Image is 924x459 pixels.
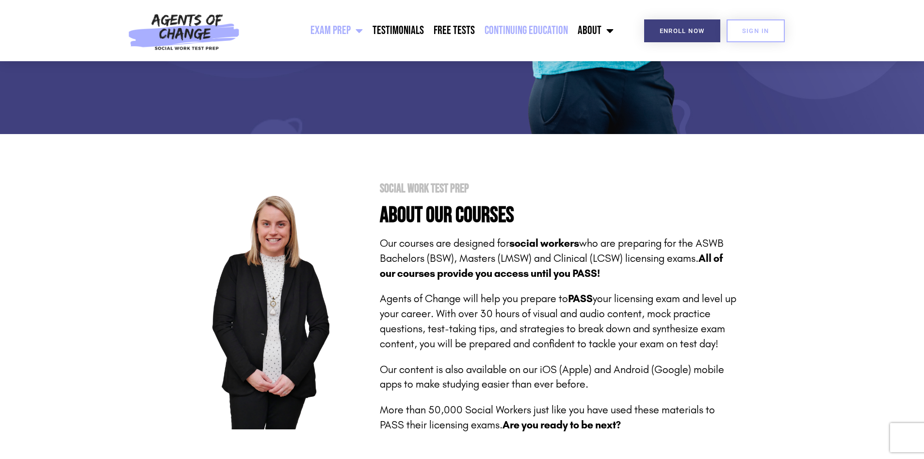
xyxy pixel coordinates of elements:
h1: Social Work Test Prep [380,183,738,195]
a: Free Tests [429,18,480,43]
span: Enroll Now [660,28,705,34]
p: Our courses are designed for who are preparing for the ASWB Bachelors (BSW), Masters (LMSW) and C... [380,236,738,281]
span: SIGN IN [742,28,769,34]
h4: About Our Courses [380,204,738,226]
strong: Are you ready to be next? [503,419,621,431]
p: More than 50,000 Social Workers just like you have used these materials to PASS their licensing e... [380,403,738,433]
b: All of our courses provide you access until you PASS! [380,252,723,280]
a: Testimonials [368,18,429,43]
p: Agents of Change will help you prepare to your licensing exam and level up your career. With over... [380,291,738,351]
a: About [573,18,618,43]
a: SIGN IN [727,19,785,42]
strong: PASS [568,292,593,305]
strong: social workers [509,237,579,250]
a: Exam Prep [306,18,368,43]
a: Enroll Now [644,19,720,42]
p: Our content is also available on our iOS (Apple) and Android (Google) mobile apps to make studyin... [380,362,738,392]
nav: Menu [245,18,618,43]
a: Continuing Education [480,18,573,43]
